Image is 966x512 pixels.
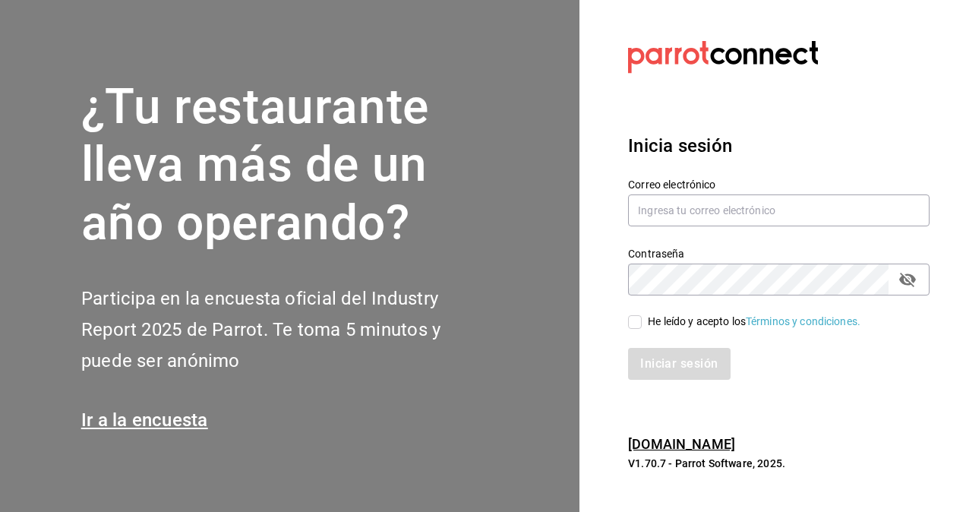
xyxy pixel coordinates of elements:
a: Términos y condiciones. [746,315,860,327]
button: passwordField [895,267,920,292]
input: Ingresa tu correo electrónico [628,194,930,226]
h1: ¿Tu restaurante lleva más de un año operando? [81,78,491,253]
h3: Inicia sesión [628,132,930,160]
p: V1.70.7 - Parrot Software, 2025. [628,456,930,471]
a: Ir a la encuesta [81,409,208,431]
div: He leído y acepto los [648,314,860,330]
label: Correo electrónico [628,179,930,189]
h2: Participa en la encuesta oficial del Industry Report 2025 de Parrot. Te toma 5 minutos y puede se... [81,283,491,376]
label: Contraseña [628,248,930,258]
a: [DOMAIN_NAME] [628,436,735,452]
